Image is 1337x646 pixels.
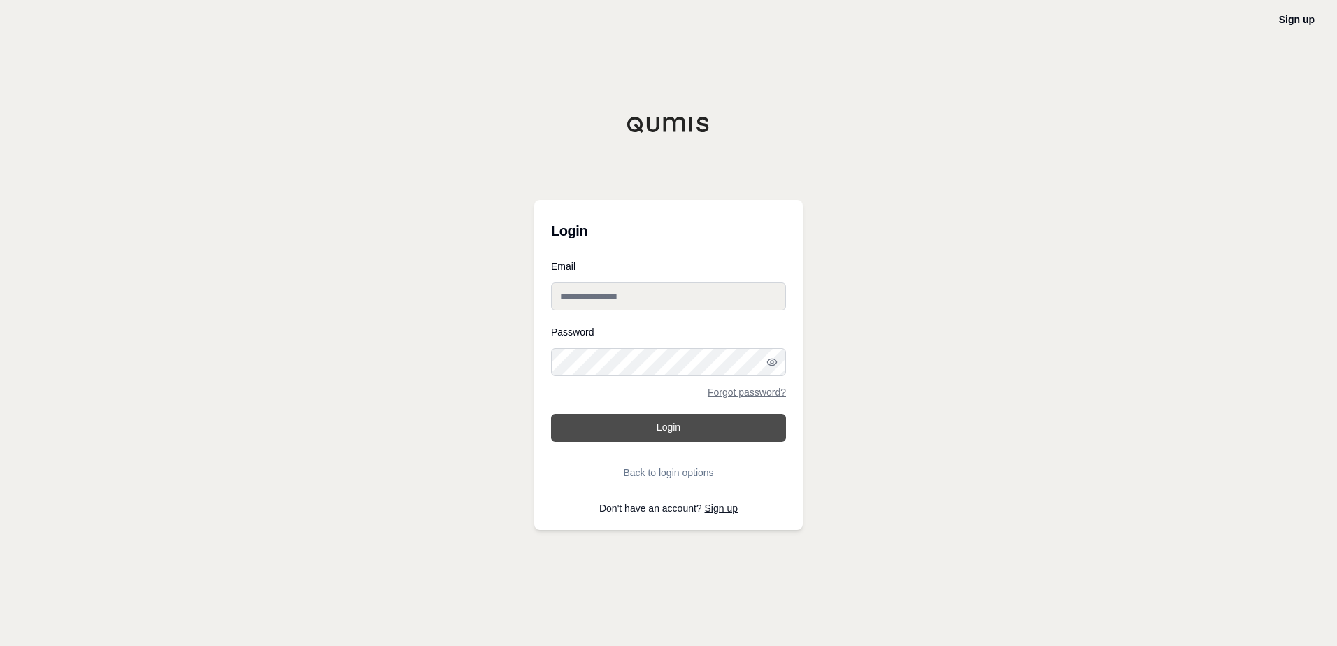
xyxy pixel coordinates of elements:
[551,459,786,487] button: Back to login options
[551,503,786,513] p: Don't have an account?
[551,261,786,271] label: Email
[551,327,786,337] label: Password
[705,503,738,514] a: Sign up
[551,217,786,245] h3: Login
[1279,14,1315,25] a: Sign up
[708,387,786,397] a: Forgot password?
[551,414,786,442] button: Login
[627,116,710,133] img: Qumis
